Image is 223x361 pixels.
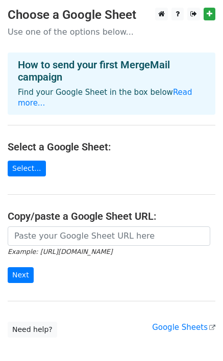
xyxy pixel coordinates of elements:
[8,248,112,255] small: Example: [URL][DOMAIN_NAME]
[152,323,215,332] a: Google Sheets
[8,8,215,22] h3: Choose a Google Sheet
[8,141,215,153] h4: Select a Google Sheet:
[8,267,34,283] input: Next
[8,322,57,338] a: Need help?
[8,210,215,222] h4: Copy/paste a Google Sheet URL:
[8,27,215,37] p: Use one of the options below...
[18,87,205,109] p: Find your Google Sheet in the box below
[8,161,46,176] a: Select...
[8,226,210,246] input: Paste your Google Sheet URL here
[18,88,192,108] a: Read more...
[18,59,205,83] h4: How to send your first MergeMail campaign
